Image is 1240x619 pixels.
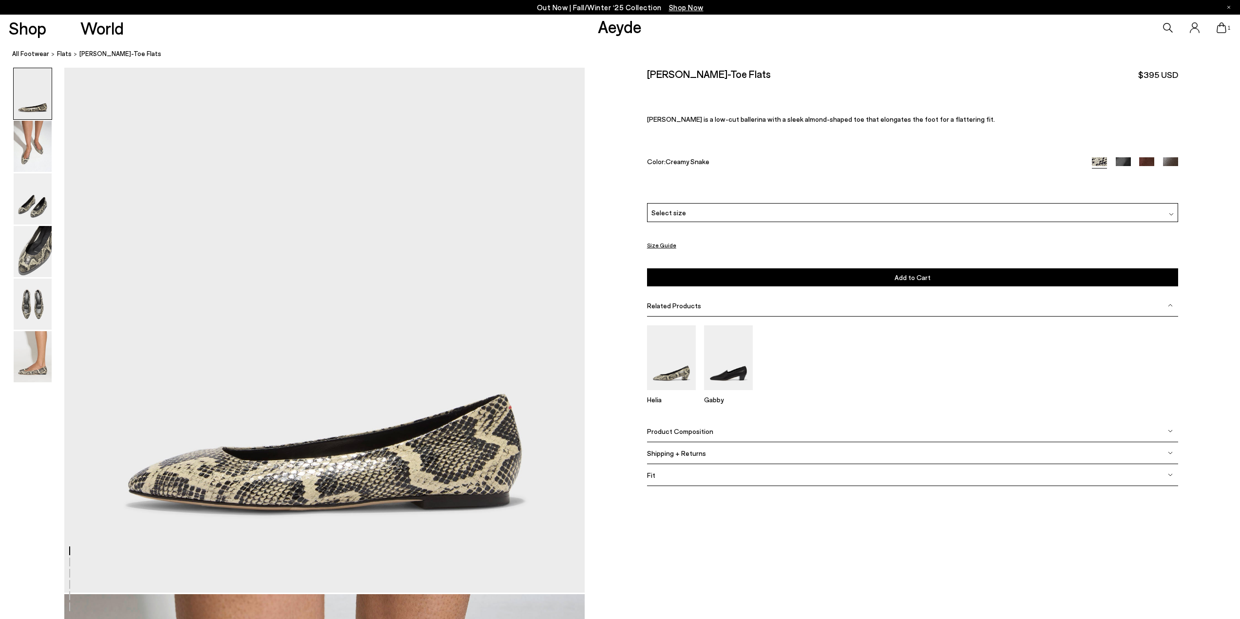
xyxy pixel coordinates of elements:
img: svg%3E [1168,450,1173,455]
img: Gabby Almond-Toe Loafers [704,325,753,390]
span: flats [57,50,72,57]
img: svg%3E [1168,303,1173,308]
p: Gabby [704,395,753,404]
a: Shop [9,19,46,37]
img: svg%3E [1168,472,1173,477]
a: World [80,19,124,37]
img: Ellie Almond-Toe Flats - Image 1 [14,68,52,119]
img: svg%3E [1168,429,1173,433]
img: Ellie Almond-Toe Flats - Image 4 [14,226,52,277]
a: flats [57,49,72,59]
span: Add to Cart [895,273,931,281]
a: Helia Low-Cut Pumps Helia [647,383,696,404]
span: Shipping + Returns [647,449,706,457]
img: Ellie Almond-Toe Flats - Image 3 [14,173,52,225]
p: Out Now | Fall/Winter ‘25 Collection [537,1,704,14]
a: Gabby Almond-Toe Loafers Gabby [704,383,753,404]
img: svg%3E [1169,212,1174,217]
span: Product Composition [647,427,713,435]
a: All Footwear [12,49,49,59]
span: $395 USD [1138,69,1178,81]
button: Add to Cart [647,268,1178,286]
div: Color: [647,157,1075,169]
p: [PERSON_NAME] is a low-cut ballerina with a sleek almond-shaped toe that elongates the foot for a... [647,115,1178,123]
span: Creamy Snake [666,157,709,166]
span: Related Products [647,301,701,310]
img: Ellie Almond-Toe Flats - Image 2 [14,121,52,172]
img: Ellie Almond-Toe Flats - Image 5 [14,279,52,330]
a: 1 [1217,22,1226,33]
button: Size Guide [647,239,676,251]
span: Navigate to /collections/new-in [669,3,704,12]
img: Helia Low-Cut Pumps [647,325,696,390]
span: 1 [1226,25,1231,31]
h2: [PERSON_NAME]-Toe Flats [647,68,771,80]
p: Helia [647,395,696,404]
img: Ellie Almond-Toe Flats - Image 6 [14,331,52,382]
span: Fit [647,471,655,479]
span: [PERSON_NAME]-Toe Flats [79,49,161,59]
nav: breadcrumb [12,41,1240,68]
a: Aeyde [598,16,642,37]
span: Select size [651,207,686,218]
